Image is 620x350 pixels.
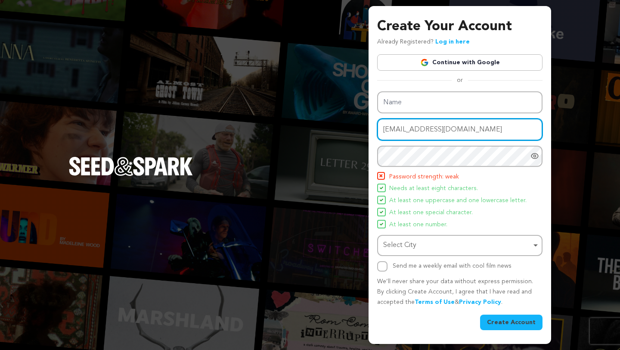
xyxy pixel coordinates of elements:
img: Seed&Spark Icon [380,186,383,190]
button: Create Account [480,315,542,330]
div: Select City [383,239,531,252]
span: Needs at least eight characters. [389,184,478,194]
a: Continue with Google [377,54,542,71]
span: At least one number. [389,220,447,230]
a: Privacy Policy [459,299,501,305]
span: At least one special character. [389,208,473,218]
span: At least one uppercase and one lowercase letter. [389,196,527,206]
label: Send me a weekly email with cool film news [393,263,512,269]
img: Seed&Spark Icon [380,222,383,226]
a: Seed&Spark Homepage [69,157,193,193]
h3: Create Your Account [377,16,542,37]
span: Password strength: weak [389,172,459,182]
a: Log in here [435,39,470,45]
img: Seed&Spark Icon [378,173,384,179]
img: Google logo [420,58,429,67]
img: Seed&Spark Icon [380,210,383,214]
a: Terms of Use [415,299,455,305]
img: Seed&Spark Icon [380,198,383,202]
img: Seed&Spark Logo [69,157,193,176]
input: Email address [377,119,542,141]
input: Name [377,91,542,113]
p: We’ll never share your data without express permission. By clicking Create Account, I agree that ... [377,277,542,307]
a: Show password as plain text. Warning: this will display your password on the screen. [530,152,539,160]
p: Already Registered? [377,37,470,47]
span: or [452,76,468,84]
